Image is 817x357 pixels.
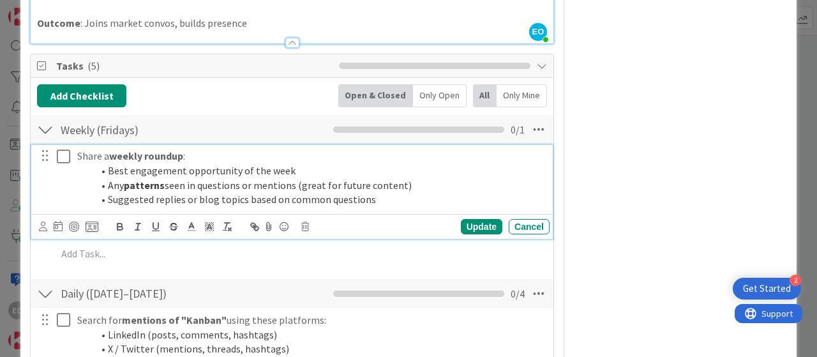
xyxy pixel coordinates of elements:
div: 2 [790,275,801,286]
div: Get Started [743,282,791,295]
li: Suggested replies or blog topics based on common questions [93,192,544,207]
span: EO [529,23,547,41]
p: Search for using these platforms: [77,313,544,328]
div: All [473,84,497,107]
strong: Outcome [37,17,80,29]
div: Update [461,219,502,234]
span: 0 / 1 [511,122,525,137]
li: X / Twitter (mentions, threads, hashtags) [93,342,544,356]
li: Best engagement opportunity of the week [93,163,544,178]
strong: mentions of "Kanban" [122,314,227,326]
p: : Joins market convos, builds presence [37,16,547,31]
strong: weekly roundup [109,149,183,162]
p: Share a : [77,149,544,163]
strong: patterns [124,179,165,192]
li: LinkedIn (posts, comments, hashtags) [93,328,544,342]
div: Only Mine [497,84,547,107]
div: Only Open [413,84,467,107]
span: Tasks [56,58,333,73]
input: Add Checklist... [56,282,269,305]
button: Add Checklist [37,84,126,107]
span: ( 5 ) [87,59,100,72]
div: Cancel [509,219,550,234]
div: Open Get Started checklist, remaining modules: 2 [733,278,801,300]
div: Open & Closed [338,84,413,107]
span: 0 / 4 [511,286,525,301]
span: Support [27,2,58,17]
input: Add Checklist... [56,118,269,141]
li: Any seen in questions or mentions (great for future content) [93,178,544,193]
